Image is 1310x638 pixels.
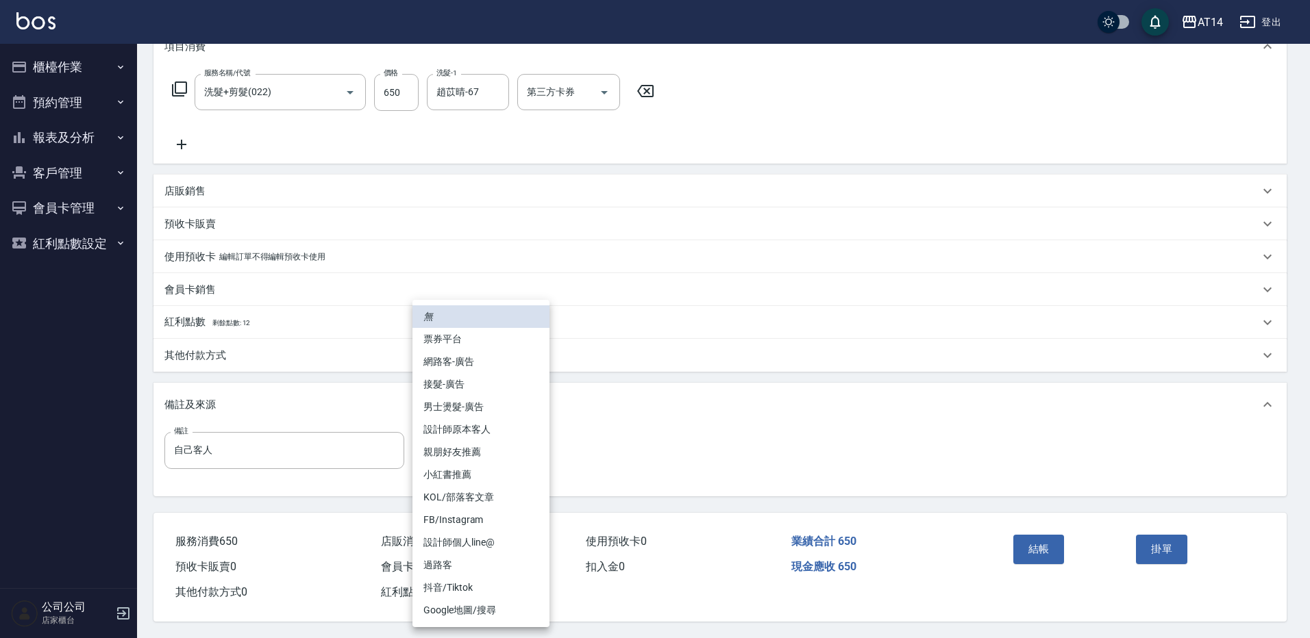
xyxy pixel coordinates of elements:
li: 接髮-廣告 [412,373,549,396]
li: 小紅書推薦 [412,463,549,486]
li: 票券平台 [412,328,549,350]
li: 親朋好友推薦 [412,441,549,463]
li: 網路客-廣告 [412,350,549,373]
li: 設計師原本客人 [412,418,549,441]
li: Google地圖/搜尋 [412,599,549,622]
em: 無 [423,309,433,324]
li: 抖音/Tiktok [412,576,549,599]
li: FB/Instagram [412,509,549,531]
li: 男士燙髮-廣告 [412,396,549,418]
li: KOL/部落客文章 [412,486,549,509]
li: 過路客 [412,554,549,576]
li: 設計師個人line@ [412,531,549,554]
